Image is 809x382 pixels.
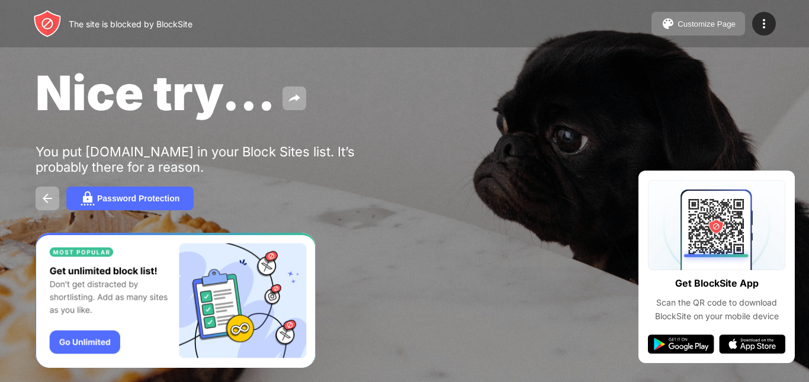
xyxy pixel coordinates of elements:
[36,144,402,175] div: You put [DOMAIN_NAME] in your Block Sites list. It’s probably there for a reason.
[651,12,745,36] button: Customize Page
[69,19,192,29] div: The site is blocked by BlockSite
[287,91,301,105] img: share.svg
[36,233,316,368] iframe: Banner
[719,335,785,354] img: app-store.svg
[648,335,714,354] img: google-play.svg
[33,9,62,38] img: header-logo.svg
[36,64,275,121] span: Nice try...
[757,17,771,31] img: menu-icon.svg
[675,275,759,292] div: Get BlockSite App
[678,20,736,28] div: Customize Page
[648,296,785,323] div: Scan the QR code to download BlockSite on your mobile device
[66,187,194,210] button: Password Protection
[81,191,95,206] img: password.svg
[40,191,54,206] img: back.svg
[661,17,675,31] img: pallet.svg
[97,194,179,203] div: Password Protection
